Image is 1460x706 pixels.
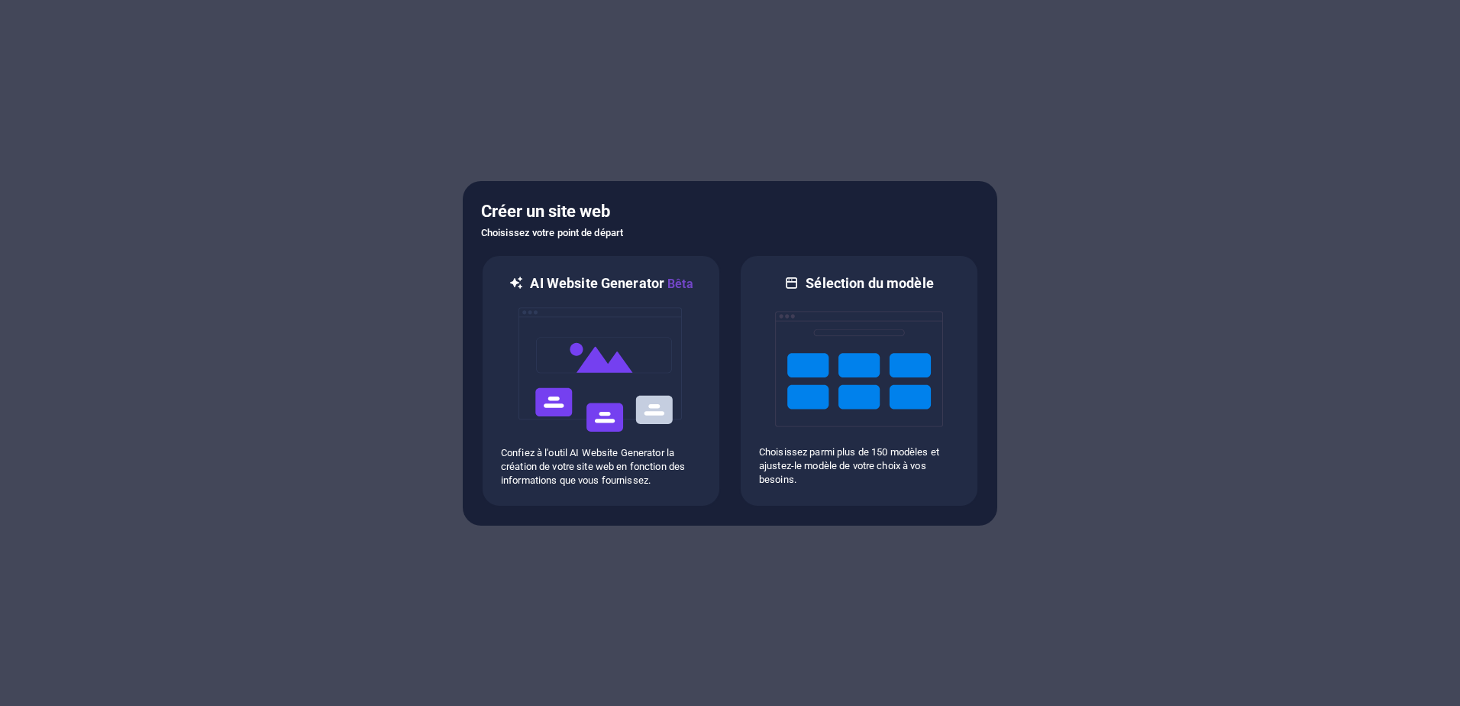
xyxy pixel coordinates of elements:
[517,293,685,446] img: ai
[806,274,934,293] h6: Sélection du modèle
[759,445,959,487] p: Choisissez parmi plus de 150 modèles et ajustez-le modèle de votre choix à vos besoins.
[481,224,979,242] h6: Choisissez votre point de départ
[530,274,693,293] h6: AI Website Generator
[664,277,693,291] span: Bêta
[481,199,979,224] h5: Créer un site web
[481,254,721,507] div: AI Website GeneratorBêtaaiConfiez à l'outil AI Website Generator la création de votre site web en...
[501,446,701,487] p: Confiez à l'outil AI Website Generator la création de votre site web en fonction des informations...
[739,254,979,507] div: Sélection du modèleChoisissez parmi plus de 150 modèles et ajustez-le modèle de votre choix à vos...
